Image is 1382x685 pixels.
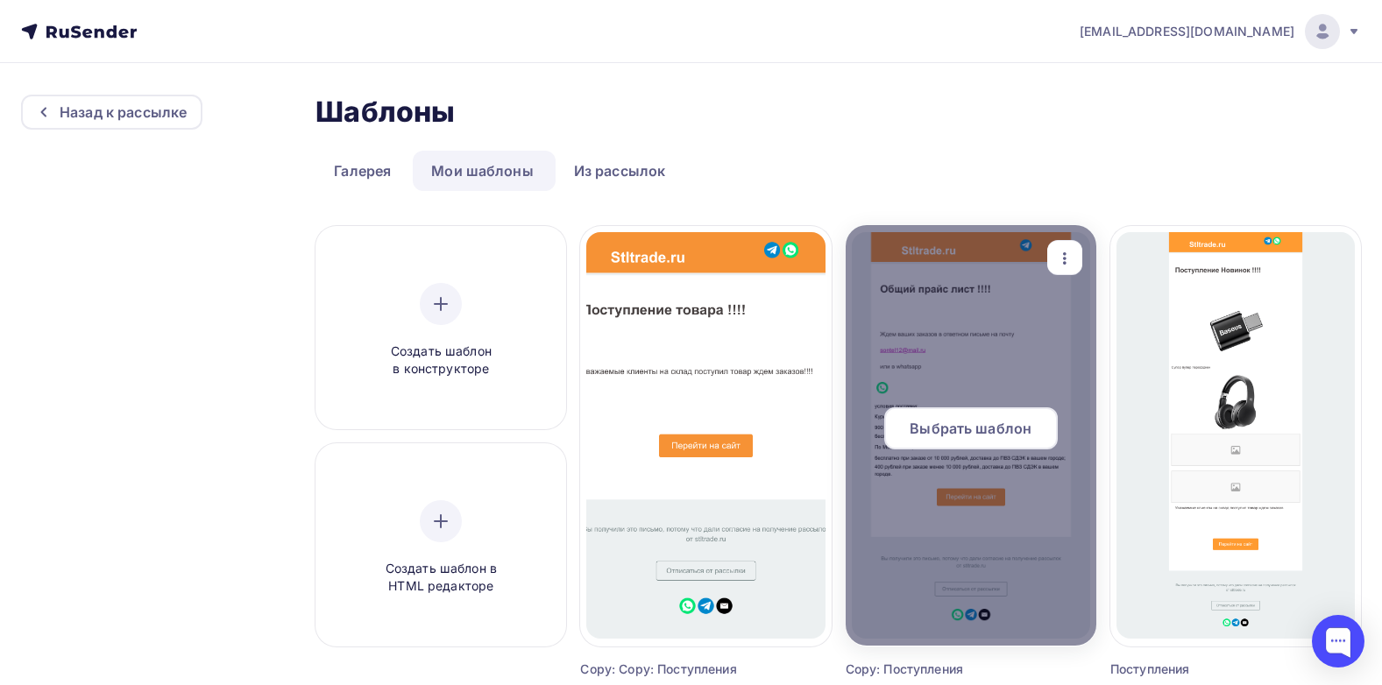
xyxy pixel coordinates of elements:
[1110,660,1299,678] div: Поступления
[413,151,552,191] a: Мои шаблоны
[60,102,187,123] div: Назад к рассылке
[1080,14,1361,49] a: [EMAIL_ADDRESS][DOMAIN_NAME]
[580,660,769,678] div: Copy: Copy: Поступления
[315,151,409,191] a: Галерея
[358,560,524,596] span: Создать шаблон в HTML редакторе
[315,95,455,130] h2: Шаблоны
[1080,23,1294,40] span: [EMAIL_ADDRESS][DOMAIN_NAME]
[358,342,524,378] span: Создать шаблон в конструкторе
[910,418,1031,439] span: Выбрать шаблон
[846,660,1034,678] div: Copy: Поступления
[556,151,684,191] a: Из рассылок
